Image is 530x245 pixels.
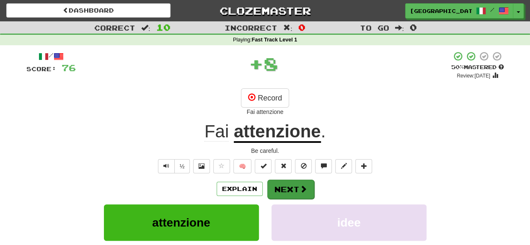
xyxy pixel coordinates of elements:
span: Incorrect [225,23,277,32]
div: Text-to-speech controls [156,159,190,173]
button: idee [271,204,427,241]
span: idee [337,216,360,229]
span: Fai [204,121,229,142]
a: Clozemaster [183,3,347,18]
button: Add to collection (alt+a) [355,159,372,173]
span: [GEOGRAPHIC_DATA] [410,7,472,15]
span: attenzione [152,216,210,229]
small: Review: [DATE] [457,73,490,79]
span: 0 [298,22,305,32]
div: Mastered [451,64,504,71]
span: Correct [94,23,135,32]
u: attenzione [234,121,321,143]
div: / [26,51,76,62]
span: + [249,51,264,76]
a: Dashboard [6,3,171,18]
span: Score: [26,65,57,72]
button: Set this sentence to 100% Mastered (alt+m) [255,159,271,173]
button: Record [241,88,289,108]
span: / [490,7,494,13]
span: : [141,24,150,31]
span: : [283,24,292,31]
span: 8 [264,53,278,74]
button: Play sentence audio (ctl+space) [158,159,175,173]
a: [GEOGRAPHIC_DATA] / [405,3,513,18]
div: Be careful. [26,147,504,155]
span: To go [359,23,389,32]
button: Next [267,180,314,199]
button: Favorite sentence (alt+f) [213,159,230,173]
button: Ignore sentence (alt+i) [295,159,312,173]
button: 🧠 [233,159,251,173]
div: Fai attenzione [26,108,504,116]
button: attenzione [104,204,259,241]
span: 76 [62,62,76,73]
strong: Fast Track Level 1 [252,37,297,43]
button: Edit sentence (alt+d) [335,159,352,173]
span: . [321,121,326,141]
button: Explain [217,182,263,196]
span: 0 [410,22,417,32]
span: : [395,24,404,31]
span: 50 % [451,64,464,70]
span: 10 [156,22,171,32]
button: Discuss sentence (alt+u) [315,159,332,173]
button: ½ [174,159,190,173]
button: Reset to 0% Mastered (alt+r) [275,159,292,173]
button: Show image (alt+x) [193,159,210,173]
